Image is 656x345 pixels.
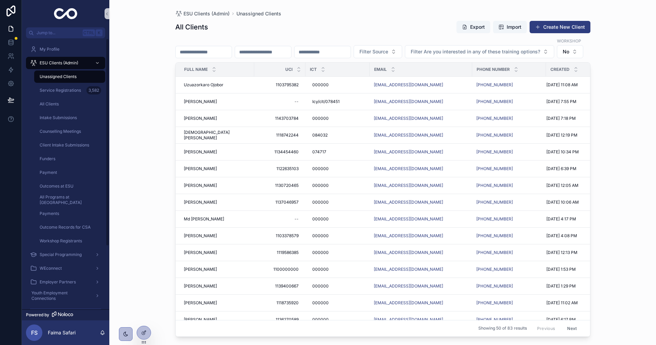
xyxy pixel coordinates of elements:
[476,283,542,289] a: [PHONE_NUMBER]
[258,79,301,90] a: 1103795382
[40,60,78,66] span: ESU Clients (Admin)
[374,132,443,138] a: [EMAIL_ADDRESS][DOMAIN_NAME]
[312,166,329,171] span: 000000
[40,101,59,107] span: All Clients
[285,67,292,72] span: UCI
[374,267,468,272] a: [EMAIL_ADDRESS][DOMAIN_NAME]
[507,24,521,30] span: Import
[546,216,609,222] a: [DATE] 4:17 PM
[184,149,217,155] span: [PERSON_NAME]
[312,116,329,121] span: 000000
[374,317,443,322] a: [EMAIL_ADDRESS][DOMAIN_NAME]
[184,99,250,104] a: [PERSON_NAME]
[546,132,577,138] span: [DATE] 12:19 PM
[374,166,468,171] a: [EMAIL_ADDRESS][DOMAIN_NAME]
[40,156,55,162] span: Funders
[184,317,250,322] a: [PERSON_NAME]
[310,197,366,208] a: 000000
[312,200,329,205] span: 000000
[184,200,250,205] a: [PERSON_NAME]
[546,149,579,155] span: [DATE] 10:34 PM
[411,48,540,55] span: Filter Are you interested in any of these training options?
[374,283,443,289] a: [EMAIL_ADDRESS][DOMAIN_NAME]
[546,233,577,239] span: [DATE] 4:08 PM
[476,116,542,121] a: [PHONE_NUMBER]
[22,38,109,309] div: scrollable content
[476,317,542,322] a: [PHONE_NUMBER]
[34,166,105,179] a: Payment
[546,82,578,88] span: [DATE] 11:08 AM
[310,264,366,275] a: 000000
[476,233,513,239] a: [PHONE_NUMBER]
[184,233,217,239] span: [PERSON_NAME]
[493,21,527,33] button: Import
[184,250,217,255] span: [PERSON_NAME]
[40,194,98,205] span: All Programs at [GEOGRAPHIC_DATA]
[312,216,329,222] span: 000000
[546,267,609,272] a: [DATE] 1:53 PM
[184,116,250,121] a: [PERSON_NAME]
[374,116,443,121] a: [EMAIL_ADDRESS][DOMAIN_NAME]
[374,216,468,222] a: [EMAIL_ADDRESS][DOMAIN_NAME]
[34,84,105,97] a: Service Registrations3,582
[546,233,609,239] a: [DATE] 4:08 PM
[477,67,510,72] span: Phone Number
[22,309,109,320] a: Powered by
[258,180,301,191] a: 1130720465
[563,48,569,55] span: No
[562,323,582,334] button: Next
[476,300,513,306] a: [PHONE_NUMBER]
[476,116,513,121] a: [PHONE_NUMBER]
[557,38,581,44] label: Workshop
[184,250,250,255] a: [PERSON_NAME]
[557,45,583,58] button: Select Button
[546,216,576,222] span: [DATE] 4:17 PM
[374,82,468,88] a: [EMAIL_ADDRESS][DOMAIN_NAME]
[236,10,281,17] a: Unassigned Clients
[258,130,301,141] a: 1118742244
[310,214,366,225] a: 000000
[310,113,366,124] a: 000000
[546,82,609,88] a: [DATE] 11:08 AM
[312,149,326,155] span: 074717
[258,113,301,124] a: 1143703784
[40,266,62,271] span: WEconnect
[310,281,366,292] a: 000000
[184,200,217,205] span: [PERSON_NAME]
[310,130,366,141] a: 084032
[405,45,554,58] button: Select Button
[40,279,76,285] span: Employer Partners
[310,230,366,241] a: 000000
[374,267,443,272] a: [EMAIL_ADDRESS][DOMAIN_NAME]
[26,262,105,274] a: WEconnect
[184,283,217,289] span: [PERSON_NAME]
[26,43,105,55] a: My Profile
[184,283,250,289] a: [PERSON_NAME]
[312,300,329,306] span: 000000
[476,82,542,88] a: [PHONE_NUMBER]
[310,67,317,72] span: ICT
[546,166,576,171] span: [DATE] 6:39 PM
[374,67,387,72] span: Email
[476,132,542,138] a: [PHONE_NUMBER]
[530,21,590,33] button: Create New Client
[476,99,513,104] a: [PHONE_NUMBER]
[184,317,217,322] span: [PERSON_NAME]
[258,297,301,308] a: 1118735920
[184,82,223,88] span: Uzuazorkaro Ojobor
[175,10,230,17] a: ESU Clients (Admin)
[40,88,81,93] span: Service Registrations
[40,252,82,257] span: Special Programming
[310,146,366,157] a: 074717
[476,250,542,255] a: [PHONE_NUMBER]
[34,139,105,151] a: Client Intake Submissions
[26,312,49,318] span: Powered by
[374,250,443,255] a: [EMAIL_ADDRESS][DOMAIN_NAME]
[476,233,542,239] a: [PHONE_NUMBER]
[476,166,542,171] a: [PHONE_NUMBER]
[312,250,329,255] span: 000000
[48,329,76,336] p: Faima Safari
[374,300,468,306] a: [EMAIL_ADDRESS][DOMAIN_NAME]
